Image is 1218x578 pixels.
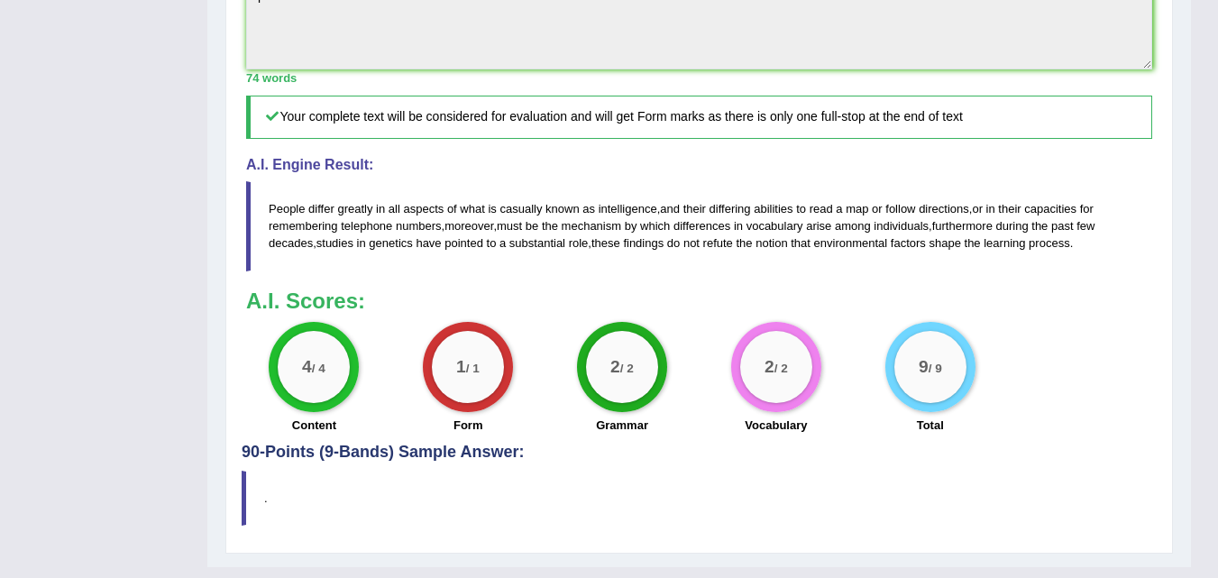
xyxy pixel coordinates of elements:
span: notion [756,236,787,250]
span: differ [308,202,334,216]
label: Total [917,417,944,434]
span: or [872,202,883,216]
blockquote: , , , , , , , . [246,181,1152,271]
span: all [389,202,400,216]
span: to [796,202,806,216]
span: by [625,219,637,233]
span: factors [891,236,926,250]
span: during [996,219,1029,233]
span: be [526,219,538,233]
div: 74 words [246,69,1152,87]
span: abilities [754,202,792,216]
span: shape [929,236,960,250]
h5: Your complete text will be considered for evaluation and will get Form marks as there is only one... [246,96,1152,138]
small: / 9 [928,362,941,375]
span: decades [269,236,313,250]
span: is [488,202,496,216]
span: the [1031,219,1048,233]
label: Form [453,417,483,434]
span: in [986,202,995,216]
small: / 1 [466,362,480,375]
span: environmental [814,236,888,250]
b: A.I. Scores: [246,289,365,313]
h4: A.I. Engine Result: [246,157,1152,173]
span: studies [316,236,353,250]
big: 9 [919,357,929,377]
span: intelligence [599,202,657,216]
span: telephone [341,219,392,233]
span: have [416,236,441,250]
span: mechanism [562,219,621,233]
span: substantial [509,236,565,250]
span: learning [984,236,1025,250]
span: the [736,236,752,250]
span: in [357,236,366,250]
span: a [836,202,842,216]
span: read [810,202,833,216]
span: must [497,219,522,233]
label: Vocabulary [745,417,807,434]
span: for [1080,202,1094,216]
span: their [683,202,706,216]
span: which [640,219,670,233]
span: to [487,236,497,250]
span: vocabulary [746,219,803,233]
label: Grammar [596,417,648,434]
span: these [591,236,620,250]
span: few [1076,219,1094,233]
span: of [447,202,457,216]
span: map [846,202,868,216]
small: / 2 [620,362,634,375]
span: capacities [1024,202,1076,216]
span: casually [499,202,542,216]
span: findings [623,236,664,250]
span: that [791,236,810,250]
small: / 4 [312,362,325,375]
span: the [965,236,981,250]
span: their [998,202,1021,216]
span: what [460,202,484,216]
span: role [569,236,589,250]
span: as [582,202,595,216]
span: differences [673,219,730,233]
label: Content [292,417,336,434]
span: individuals [874,219,929,233]
span: arise [806,219,831,233]
span: greatly [337,202,372,216]
span: among [835,219,871,233]
span: numbers [396,219,442,233]
span: do [667,236,680,250]
span: and [660,202,680,216]
big: 4 [302,357,312,377]
big: 2 [765,357,774,377]
span: pointed [444,236,483,250]
span: process [1029,236,1070,250]
big: 1 [456,357,466,377]
span: directions [919,202,969,216]
span: People [269,202,305,216]
span: follow [885,202,915,216]
span: genetics [369,236,412,250]
span: or [972,202,983,216]
span: refute [703,236,733,250]
blockquote: . [242,471,1157,526]
span: furthermore [932,219,993,233]
span: aspects [403,202,444,216]
span: past [1051,219,1074,233]
big: 2 [610,357,620,377]
span: a [499,236,506,250]
span: remembering [269,219,338,233]
span: in [376,202,385,216]
small: / 2 [774,362,788,375]
span: moreover [444,219,493,233]
span: not [683,236,700,250]
span: in [734,219,743,233]
span: known [545,202,580,216]
span: differing [710,202,751,216]
span: the [542,219,558,233]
